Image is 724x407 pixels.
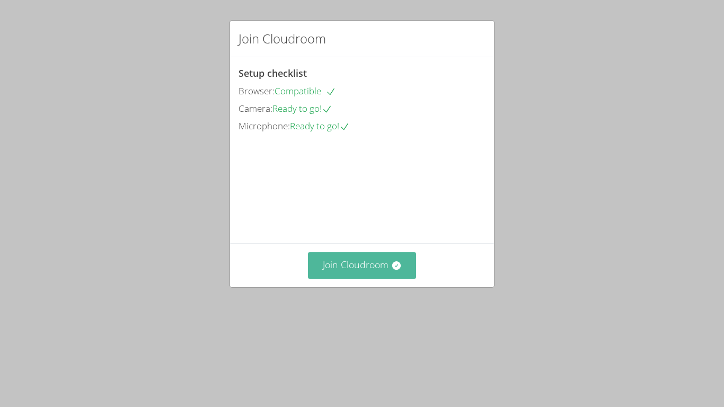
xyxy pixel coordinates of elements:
span: Ready to go! [290,120,350,132]
span: Compatible [275,85,336,97]
span: Ready to go! [272,102,332,114]
span: Microphone: [239,120,290,132]
span: Setup checklist [239,67,307,79]
span: Browser: [239,85,275,97]
span: Camera: [239,102,272,114]
h2: Join Cloudroom [239,29,326,48]
button: Join Cloudroom [308,252,417,278]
